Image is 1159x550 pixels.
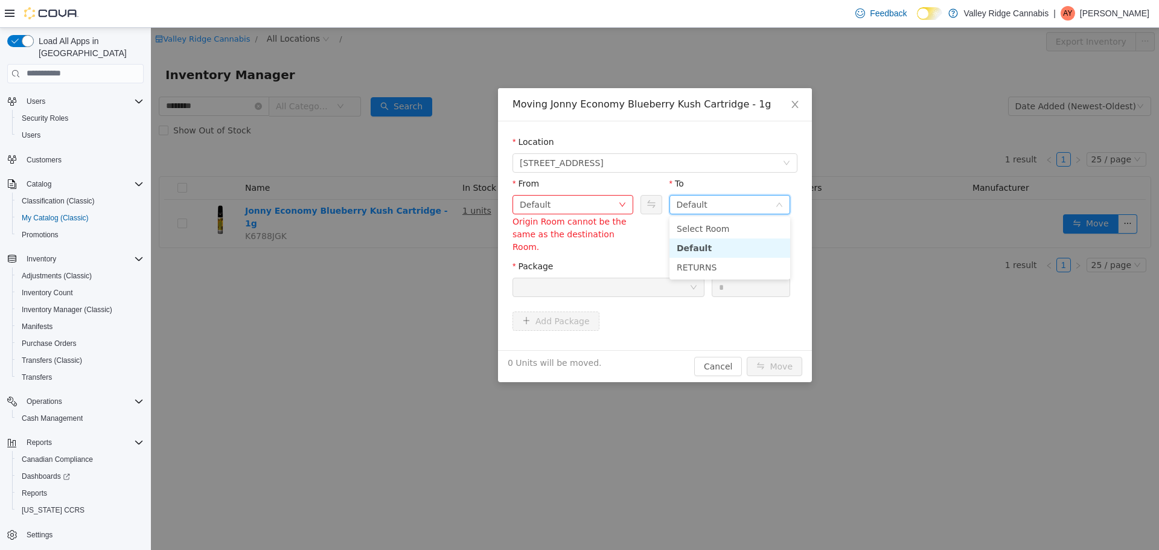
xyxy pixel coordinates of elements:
span: Manifests [17,319,144,334]
label: From [362,151,388,161]
button: Cash Management [12,410,148,427]
button: Manifests [12,318,148,335]
button: Users [12,127,148,144]
button: Canadian Compliance [12,451,148,468]
span: Catalog [22,177,144,191]
a: Settings [22,528,57,542]
button: Settings [2,526,148,543]
span: My Catalog (Classic) [17,211,144,225]
span: Feedback [870,7,907,19]
span: Reports [22,435,144,450]
p: Valley Ridge Cannabis [964,6,1049,21]
span: Reports [27,438,52,447]
button: Purchase Orders [12,335,148,352]
span: Adjustments (Classic) [17,269,144,283]
span: Users [17,128,144,142]
a: My Catalog (Classic) [17,211,94,225]
span: Dashboards [22,472,70,481]
button: Reports [2,434,148,451]
span: Security Roles [22,114,68,123]
button: Inventory [22,252,61,266]
button: Catalog [2,176,148,193]
button: icon: plusAdd Package [362,284,449,303]
i: icon: down [632,132,639,140]
span: Operations [27,397,62,406]
button: Operations [22,394,67,409]
i: icon: down [625,173,632,182]
span: Transfers (Classic) [17,353,144,368]
span: Inventory Count [17,286,144,300]
a: Purchase Orders [17,336,81,351]
a: Transfers (Classic) [17,353,87,368]
span: Transfers (Classic) [22,356,82,365]
button: Reports [12,485,148,502]
span: 0 Units will be moved. [357,329,451,342]
span: Cash Management [17,411,144,426]
i: icon: close [639,72,649,82]
input: Quantity [561,251,639,269]
button: Close [627,60,661,94]
a: Canadian Compliance [17,452,98,467]
div: Default [526,168,557,186]
span: Catalog [27,179,51,189]
span: Customers [27,155,62,165]
button: Classification (Classic) [12,193,148,209]
a: Security Roles [17,111,73,126]
button: Inventory [2,251,148,267]
button: Users [22,94,50,109]
div: Default [369,168,400,186]
span: Canadian Compliance [17,452,144,467]
li: Default [519,211,639,230]
div: Andrew Yu [1061,6,1075,21]
button: Cancel [543,329,591,348]
span: Classification (Classic) [22,196,95,206]
button: Swap [490,167,511,187]
span: Purchase Orders [17,336,144,351]
a: Dashboards [17,469,75,484]
span: Security Roles [17,111,144,126]
span: 11245 Valley Ridge Dr. NW [369,126,453,144]
button: icon: swapMove [596,329,651,348]
a: Classification (Classic) [17,194,100,208]
span: Canadian Compliance [22,455,93,464]
a: Cash Management [17,411,88,426]
a: Users [17,128,45,142]
a: Promotions [17,228,63,242]
button: Users [2,93,148,110]
input: Dark Mode [917,7,942,20]
button: Transfers (Classic) [12,352,148,369]
button: Promotions [12,226,148,243]
span: Adjustments (Classic) [22,271,92,281]
span: Load All Apps in [GEOGRAPHIC_DATA] [34,35,144,59]
label: Package [362,234,402,243]
span: Inventory [27,254,56,264]
button: Security Roles [12,110,148,127]
span: Inventory Manager (Classic) [22,305,112,315]
span: AY [1063,6,1072,21]
a: Feedback [851,1,912,25]
span: Transfers [17,370,144,385]
button: Adjustments (Classic) [12,267,148,284]
a: Manifests [17,319,57,334]
button: Operations [2,393,148,410]
label: To [519,151,533,161]
a: Customers [22,153,66,167]
span: Transfers [22,373,52,382]
a: Inventory Manager (Classic) [17,302,117,317]
p: | [1053,6,1056,21]
button: My Catalog (Classic) [12,209,148,226]
a: Inventory Count [17,286,78,300]
a: Adjustments (Classic) [17,269,97,283]
li: RETURNS [519,230,639,249]
button: Catalog [22,177,56,191]
span: Promotions [22,230,59,240]
span: Reports [22,488,47,498]
button: [US_STATE] CCRS [12,502,148,519]
a: Reports [17,486,52,500]
span: Classification (Classic) [17,194,144,208]
span: Reports [17,486,144,500]
p: [PERSON_NAME] [1080,6,1149,21]
span: Settings [22,527,144,542]
a: [US_STATE] CCRS [17,503,89,517]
